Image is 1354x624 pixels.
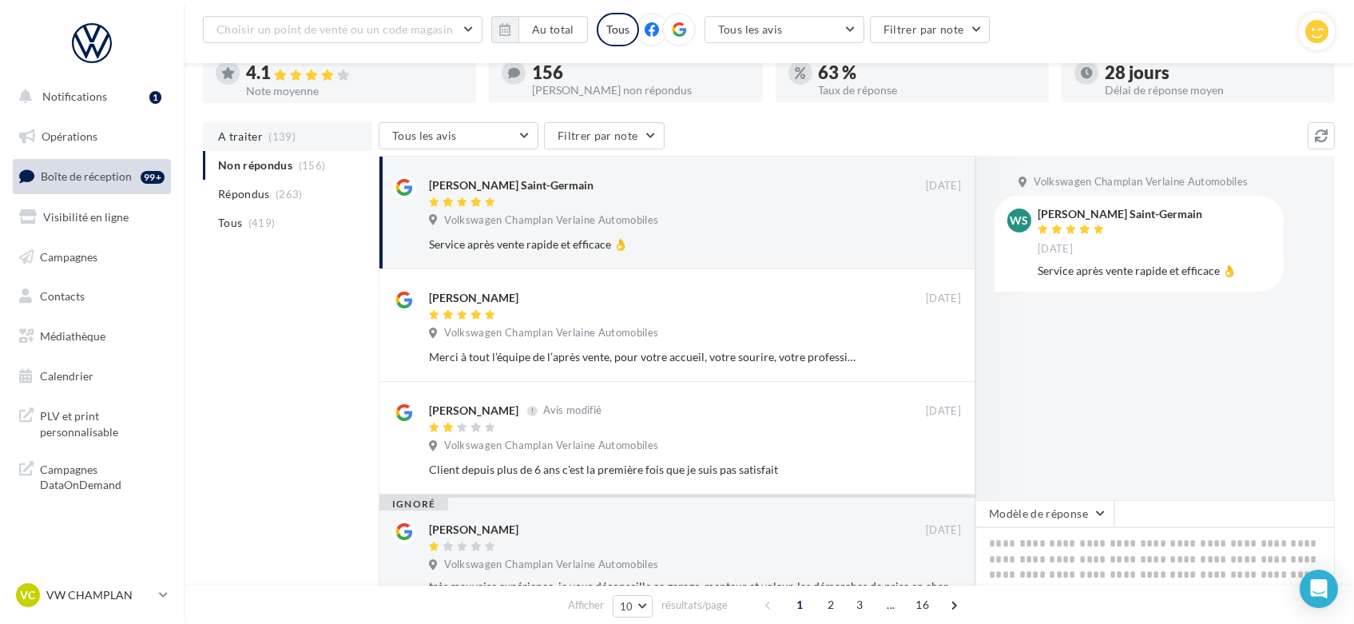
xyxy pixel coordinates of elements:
span: [DATE] [1038,242,1073,256]
button: Filtrer par note [870,16,991,43]
span: Tous les avis [392,129,457,142]
div: 63 % [819,64,1036,81]
span: 1 [787,592,812,618]
span: WS [1011,213,1029,229]
div: Service après vente rapide et efficace 👌 [1038,263,1271,279]
span: Volkswagen Champlan Verlaine Automobiles [444,326,658,340]
div: [PERSON_NAME] Saint-Germain [429,177,594,193]
span: PLV et print personnalisable [40,405,165,439]
span: résultats/page [661,598,728,613]
span: Volkswagen Champlan Verlaine Automobiles [1034,175,1248,189]
div: [PERSON_NAME] [429,290,518,306]
span: 2 [818,592,844,618]
span: [DATE] [926,523,961,538]
a: VC VW CHAMPLAN [13,580,171,610]
div: Open Intercom Messenger [1300,570,1338,608]
span: Boîte de réception [41,169,132,183]
button: Modèle de réponse [975,500,1114,527]
button: Tous les avis [705,16,864,43]
p: VW CHAMPLAN [46,587,153,603]
span: 3 [847,592,872,618]
a: Visibilité en ligne [10,201,174,234]
a: Médiathèque [10,320,174,353]
span: Médiathèque [40,329,105,343]
button: Au total [491,16,588,43]
div: Client depuis plus de 6 ans c'est la première fois que je suis pas satisfait [429,462,857,478]
a: Contacts [10,280,174,313]
span: [DATE] [926,292,961,306]
a: Opérations [10,120,174,153]
button: 10 [613,595,653,618]
span: Calendrier [40,369,93,383]
span: ... [878,592,903,618]
div: Taux de réponse [819,85,1036,96]
button: Tous les avis [379,122,538,149]
div: ignoré [379,498,448,511]
button: Choisir un point de vente ou un code magasin [203,16,482,43]
div: Tous [597,13,639,46]
button: Filtrer par note [544,122,665,149]
div: 99+ [141,171,165,184]
div: 4.1 [246,64,463,82]
div: [PERSON_NAME] [429,403,518,419]
span: 16 [909,592,935,618]
div: 156 [532,64,749,81]
span: Contacts [40,289,85,303]
span: Tous [218,215,242,231]
span: Campagnes DataOnDemand [40,459,165,493]
span: Opérations [42,129,97,143]
div: [PERSON_NAME] non répondus [532,85,749,96]
span: 10 [620,600,633,613]
div: 1 [149,91,161,104]
button: Notifications 1 [10,80,168,113]
a: Calendrier [10,360,174,393]
span: (263) [276,188,303,201]
span: Avis modifié [543,404,602,417]
span: [DATE] [926,404,961,419]
div: Note moyenne [246,85,463,97]
span: VC [21,587,36,603]
span: Choisir un point de vente ou un code magasin [216,22,453,36]
span: (419) [248,217,276,229]
span: [DATE] [926,179,961,193]
span: Campagnes [40,249,97,263]
span: Volkswagen Champlan Verlaine Automobiles [444,558,658,572]
a: Campagnes DataOnDemand [10,452,174,499]
span: Tous les avis [718,22,783,36]
div: très mauvaise expérience, je vous déconseille ce garage, menteur et voleur. les démarches de pris... [429,578,961,594]
a: Campagnes [10,240,174,274]
span: Répondus [218,186,270,202]
div: [PERSON_NAME] Saint-Germain [1038,209,1202,220]
span: A traiter [218,129,263,145]
button: Au total [518,16,588,43]
div: Service après vente rapide et efficace 👌 [429,236,857,252]
span: Volkswagen Champlan Verlaine Automobiles [444,439,658,453]
a: Boîte de réception99+ [10,159,174,193]
div: Délai de réponse moyen [1105,85,1322,96]
span: Visibilité en ligne [43,210,129,224]
div: Merci à tout l’équipe de l’après vente, pour votre accueil, votre sourire, votre professionnalism... [429,349,857,365]
span: Notifications [42,89,107,103]
a: PLV et print personnalisable [10,399,174,446]
span: Volkswagen Champlan Verlaine Automobiles [444,213,658,228]
div: [PERSON_NAME] [429,522,518,538]
span: Afficher [568,598,604,613]
div: 28 jours [1105,64,1322,81]
span: (139) [269,130,296,143]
